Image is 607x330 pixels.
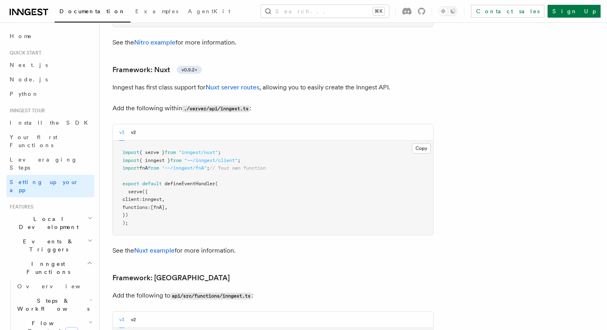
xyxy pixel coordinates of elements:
[142,181,162,186] span: default
[112,245,434,256] p: See the for more information.
[10,156,77,171] span: Leveraging Steps
[10,134,57,148] span: Your first Functions
[131,312,136,328] button: v2
[170,293,252,300] code: api/src/functions/inngest.ts
[471,5,544,18] a: Contact sales
[183,2,235,22] a: AgentKit
[6,234,94,257] button: Events & Triggers
[14,279,94,294] a: Overview
[122,220,128,226] span: );
[6,87,94,101] a: Python
[122,165,139,171] span: import
[139,196,142,202] span: :
[59,8,126,14] span: Documentation
[139,158,170,163] span: { inngest }
[6,50,41,56] span: Quick start
[130,2,183,22] a: Examples
[207,165,210,171] span: ;
[119,124,124,141] button: v3
[139,150,165,155] span: { serve }
[55,2,130,22] a: Documentation
[6,130,94,152] a: Your first Functions
[179,150,218,155] span: "inngest/nuxt"
[238,158,240,163] span: ;
[14,294,94,316] button: Steps & Workflows
[215,181,218,186] span: (
[6,212,94,234] button: Local Development
[165,204,167,210] span: ,
[6,58,94,72] a: Next.js
[142,189,148,194] span: ({
[218,150,221,155] span: ;
[151,204,165,210] span: [fnA]
[131,124,136,141] button: v2
[548,5,601,18] a: Sign Up
[165,150,176,155] span: from
[373,7,384,15] kbd: ⌘K
[135,8,178,14] span: Examples
[6,72,94,87] a: Node.js
[182,105,250,112] code: ./server/api/inngest.ts
[162,165,207,171] span: "~~/inngest/fnA"
[17,283,100,290] span: Overview
[6,107,45,114] span: Inngest tour
[112,272,230,283] a: Framework: [GEOGRAPHIC_DATA]
[122,212,128,218] span: })
[122,158,139,163] span: import
[6,204,33,210] span: Features
[134,38,175,46] a: Nitro example
[165,181,215,186] span: defineEventHandler
[261,5,389,18] button: Search...⌘K
[6,175,94,197] a: Setting up your app
[170,158,181,163] span: from
[6,237,88,253] span: Events & Triggers
[210,165,266,171] span: // Your own function
[6,257,94,279] button: Inngest Functions
[6,115,94,130] a: Install the SDK
[112,37,434,48] p: See the for more information.
[112,64,202,75] a: Framework: Nuxtv0.9.2+
[10,76,48,83] span: Node.js
[122,204,148,210] span: functions
[134,247,175,254] a: Nuxt example
[438,6,458,16] button: Toggle dark mode
[122,150,139,155] span: import
[6,152,94,175] a: Leveraging Steps
[14,297,90,313] span: Steps & Workflows
[184,158,238,163] span: "~~/inngest/client"
[142,196,162,202] span: inngest
[162,196,165,202] span: ,
[10,32,32,40] span: Home
[6,29,94,43] a: Home
[122,196,139,202] span: client
[6,215,88,231] span: Local Development
[206,83,259,91] a: Nuxt server routes
[412,143,431,154] button: Copy
[112,290,434,302] p: Add the following to :
[112,103,434,114] p: Add the following within :
[10,91,39,97] span: Python
[6,260,87,276] span: Inngest Functions
[10,119,93,126] span: Install the SDK
[122,181,139,186] span: export
[10,62,48,68] span: Next.js
[128,189,142,194] span: serve
[119,312,124,328] button: v3
[148,165,159,171] span: from
[148,204,151,210] span: :
[139,165,148,171] span: fnA
[188,8,230,14] span: AgentKit
[181,67,197,73] span: v0.9.2+
[10,179,79,193] span: Setting up your app
[112,82,434,93] p: Inngest has first class support for , allowing you to easily create the Inngest API.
